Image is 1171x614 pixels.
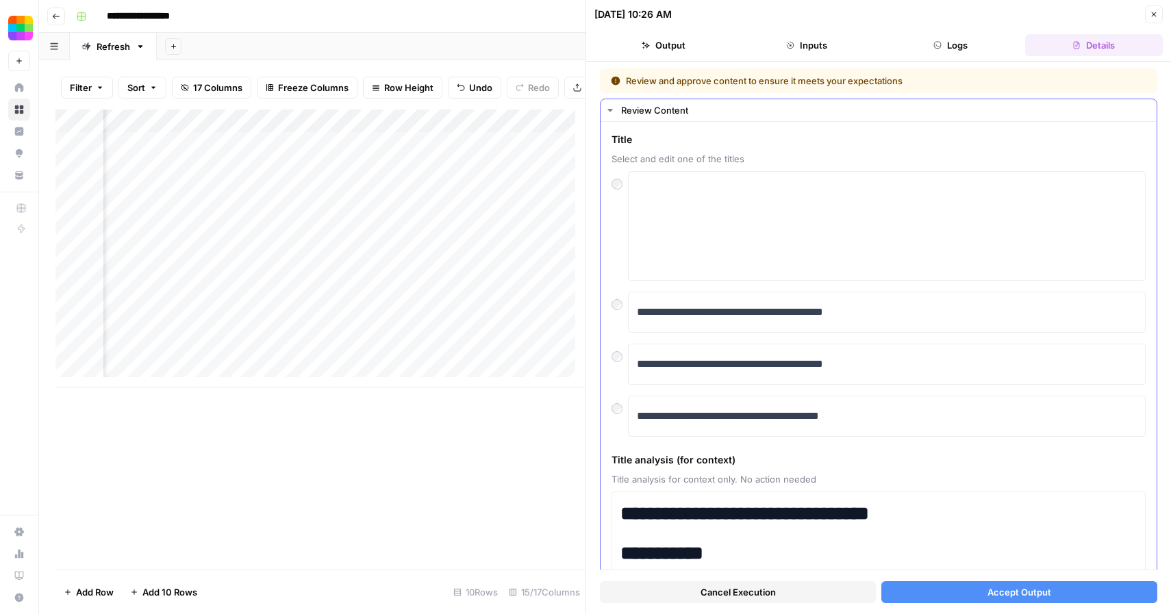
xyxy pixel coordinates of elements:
span: Cancel Execution [701,585,776,599]
div: Review Content [621,103,1148,117]
button: Logs [881,34,1020,56]
a: Home [8,77,30,99]
button: Cancel Execution [600,581,876,603]
span: 17 Columns [193,81,242,94]
button: Sort [118,77,166,99]
button: Redo [507,77,559,99]
button: Accept Output [881,581,1157,603]
div: Refresh [97,40,130,53]
span: Title analysis for context only. No action needed [612,472,1146,486]
button: Filter [61,77,113,99]
span: Select and edit one of the titles [612,152,1146,166]
button: Workspace: Smallpdf [8,11,30,45]
span: Add Row [76,585,114,599]
a: Insights [8,120,30,142]
button: Add 10 Rows [122,581,205,603]
span: Row Height [384,81,433,94]
button: Freeze Columns [257,77,357,99]
a: Usage [8,543,30,565]
a: Opportunities [8,142,30,164]
div: 10 Rows [448,581,503,603]
button: Undo [448,77,501,99]
button: Details [1025,34,1163,56]
div: 15/17 Columns [503,581,585,603]
button: Help + Support [8,587,30,609]
button: Inputs [738,34,877,56]
button: Review Content [601,99,1157,121]
span: Add 10 Rows [142,585,197,599]
span: Sort [127,81,145,94]
span: Accept Output [987,585,1051,599]
a: Refresh [70,33,157,60]
span: Title [612,133,1146,146]
a: Your Data [8,164,30,186]
button: Add Row [55,581,122,603]
span: Filter [70,81,92,94]
span: Freeze Columns [278,81,349,94]
div: Review and approve content to ensure it meets your expectations [611,74,1024,88]
span: Title analysis (for context) [612,453,1146,467]
div: [DATE] 10:26 AM [594,8,672,21]
img: Smallpdf Logo [8,16,33,40]
button: 17 Columns [172,77,251,99]
button: Row Height [363,77,442,99]
a: Learning Hub [8,565,30,587]
span: Undo [469,81,492,94]
a: Browse [8,99,30,120]
span: Redo [528,81,550,94]
a: Settings [8,521,30,543]
button: Output [594,34,733,56]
